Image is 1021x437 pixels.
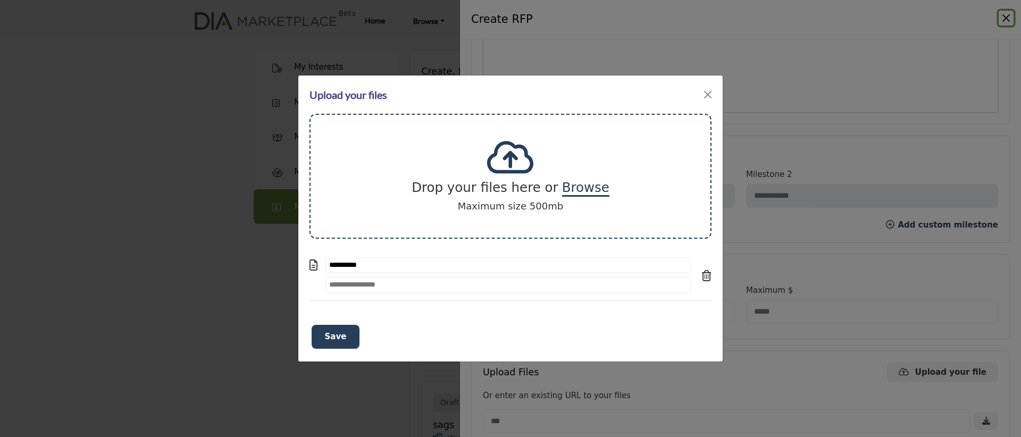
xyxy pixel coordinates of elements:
span: Save [325,332,347,341]
span: Drop your files here or [412,180,558,195]
button: Save [312,325,360,349]
h4: Upload your files [309,87,387,103]
span: Maximum size 500mb [458,200,563,212]
span: Browse [562,180,609,197]
button: Close [700,87,715,102]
